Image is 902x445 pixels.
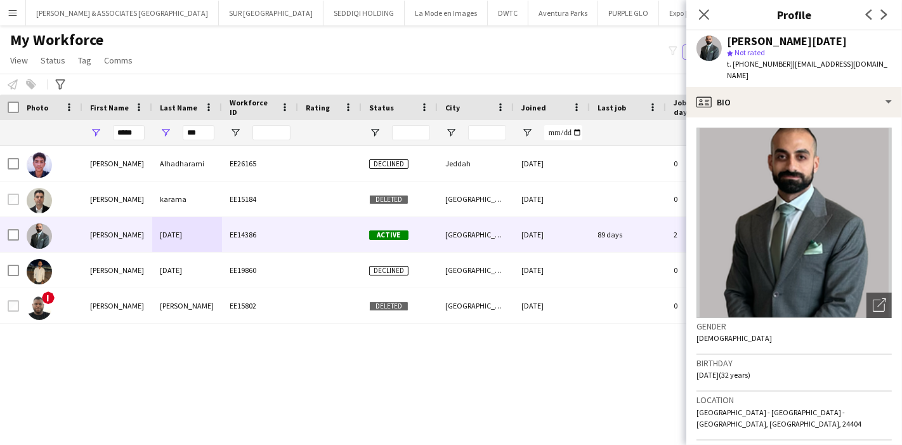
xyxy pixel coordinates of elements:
div: [DATE] [152,217,222,252]
div: Bio [686,87,902,117]
div: EE15184 [222,182,298,216]
span: Status [369,103,394,112]
div: EE19860 [222,253,298,288]
button: SEDDIQI HOLDING [324,1,405,25]
div: [GEOGRAPHIC_DATA] [438,288,514,323]
div: [GEOGRAPHIC_DATA] [438,182,514,216]
span: My Workforce [10,30,103,50]
img: Ahmed Ramadan [27,223,52,249]
div: [DATE] [514,253,590,288]
span: t. [PHONE_NUMBER] [727,59,793,69]
div: 0 [666,288,748,323]
a: Tag [73,52,96,69]
div: [PERSON_NAME] [152,288,222,323]
span: Last job [598,103,626,112]
div: [DATE] [152,253,222,288]
span: View [10,55,28,66]
img: Ahmed Ramadan [27,259,52,284]
span: Active [369,230,409,240]
span: [DATE] (32 years) [696,370,750,380]
input: Row Selection is disabled for this row (unchecked) [8,300,19,312]
span: Deleted [369,302,409,311]
button: La Mode en Images [405,1,488,25]
button: Open Filter Menu [90,127,101,138]
span: [DEMOGRAPHIC_DATA] [696,333,772,343]
span: City [445,103,460,112]
div: EE15802 [222,288,298,323]
div: 0 [666,182,748,216]
button: Open Filter Menu [160,127,171,138]
input: Workforce ID Filter Input [252,125,291,140]
span: Comms [104,55,133,66]
div: [DATE] [514,146,590,181]
app-action-btn: Advanced filters [53,77,68,92]
div: 0 [666,253,748,288]
input: Status Filter Input [392,125,430,140]
span: Rating [306,103,330,112]
a: Comms [99,52,138,69]
div: [PERSON_NAME][DATE] [727,36,847,47]
span: Status [41,55,65,66]
div: 2 [666,217,748,252]
div: Open photos pop-in [866,293,892,318]
button: Aventura Parks [528,1,598,25]
button: SUR [GEOGRAPHIC_DATA] [219,1,324,25]
a: Status [36,52,70,69]
h3: Profile [686,6,902,23]
button: Open Filter Menu [369,127,381,138]
div: [GEOGRAPHIC_DATA] [438,253,514,288]
div: 0 [666,146,748,181]
div: [PERSON_NAME] [82,217,152,252]
input: Last Name Filter Input [183,125,214,140]
input: City Filter Input [468,125,506,140]
button: Open Filter Menu [445,127,457,138]
span: Photo [27,103,48,112]
div: [DATE] [514,182,590,216]
button: PURPLE GLO [598,1,659,25]
div: [PERSON_NAME] [82,288,152,323]
button: DWTC [488,1,528,25]
button: Expo [GEOGRAPHIC_DATA] [659,1,766,25]
div: 89 days [590,217,666,252]
span: Last Name [160,103,197,112]
div: [PERSON_NAME] [82,253,152,288]
span: Declined [369,266,409,276]
input: Joined Filter Input [544,125,582,140]
span: Not rated [735,48,765,57]
h3: Birthday [696,357,892,369]
button: Open Filter Menu [230,127,241,138]
div: [GEOGRAPHIC_DATA] [438,217,514,252]
h3: Location [696,394,892,406]
img: Crew avatar or photo [696,128,892,318]
div: [PERSON_NAME] [82,182,152,216]
div: EE26165 [222,146,298,181]
span: Tag [78,55,91,66]
input: First Name Filter Input [113,125,145,140]
span: | [EMAIL_ADDRESS][DOMAIN_NAME] [727,59,887,80]
div: Jeddah [438,146,514,181]
div: karama [152,182,222,216]
span: Declined [369,159,409,169]
img: ahmed karama [27,188,52,213]
button: Everyone5,715 [683,44,746,60]
img: Ahmed Ramzi [27,295,52,320]
span: First Name [90,103,129,112]
button: [PERSON_NAME] & ASSOCIATES [GEOGRAPHIC_DATA] [26,1,219,25]
img: Ahmed Alhadharami [27,152,52,178]
span: ! [42,291,55,304]
a: View [5,52,33,69]
span: Workforce ID [230,98,275,117]
button: Open Filter Menu [521,127,533,138]
div: EE14386 [222,217,298,252]
span: Jobs (last 90 days) [674,98,726,117]
div: [PERSON_NAME] [82,146,152,181]
div: [DATE] [514,217,590,252]
h3: Gender [696,321,892,332]
input: Row Selection is disabled for this row (unchecked) [8,194,19,205]
span: [GEOGRAPHIC_DATA] - [GEOGRAPHIC_DATA] - [GEOGRAPHIC_DATA], [GEOGRAPHIC_DATA], 24404 [696,408,861,428]
span: Deleted [369,195,409,204]
div: [DATE] [514,288,590,323]
span: Joined [521,103,546,112]
div: Alhadharami [152,146,222,181]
